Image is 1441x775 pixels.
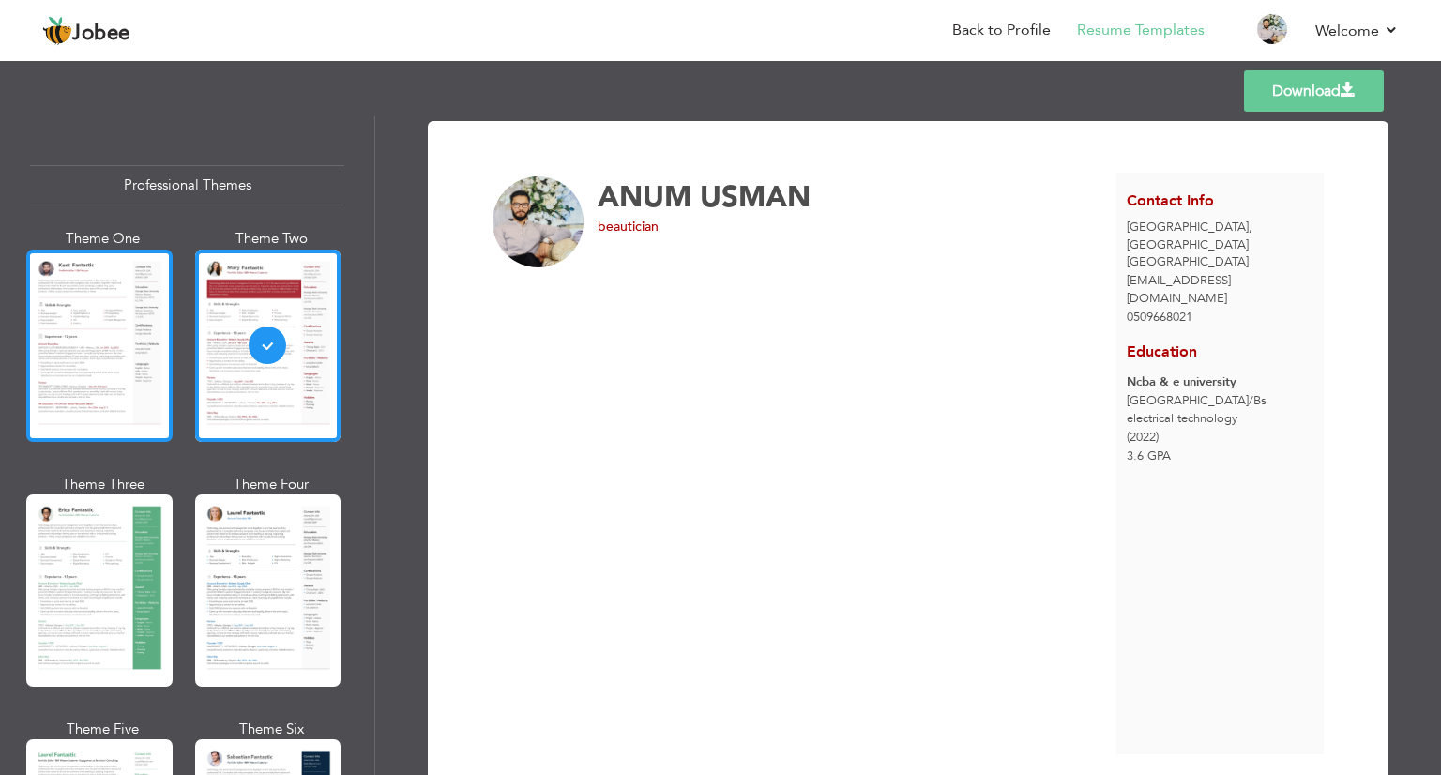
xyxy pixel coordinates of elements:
[30,720,176,739] div: Theme Five
[1257,14,1287,44] img: Profile Img
[1127,272,1231,307] span: [EMAIL_ADDRESS][DOMAIN_NAME]
[1127,309,1192,326] span: 0509668021
[199,229,345,249] div: Theme Two
[952,20,1051,41] a: Back to Profile
[30,229,176,249] div: Theme One
[1127,373,1313,391] div: Ncba & e university
[30,165,344,205] div: Professional Themes
[700,177,811,217] span: USMAN
[598,218,659,236] span: beautician
[199,720,345,739] div: Theme Six
[1127,253,1249,270] span: [GEOGRAPHIC_DATA]
[1127,392,1267,427] span: [GEOGRAPHIC_DATA] Bs electrical technology
[1244,70,1384,112] a: Download
[1315,20,1399,42] a: Welcome
[493,176,584,268] img: No image
[42,16,72,46] img: jobee.io
[1077,20,1205,41] a: Resume Templates
[199,475,345,494] div: Theme Four
[1249,219,1252,236] span: ,
[598,177,691,217] span: ANUM
[1127,429,1159,446] span: (2022)
[42,16,130,46] a: Jobee
[1127,342,1197,362] span: Education
[72,23,130,44] span: Jobee
[1249,392,1253,409] span: /
[1127,219,1249,236] span: [GEOGRAPHIC_DATA]
[1127,190,1214,211] span: Contact Info
[1116,219,1325,271] div: [GEOGRAPHIC_DATA]
[1127,448,1171,464] span: 3.6 GPA
[30,475,176,494] div: Theme Three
